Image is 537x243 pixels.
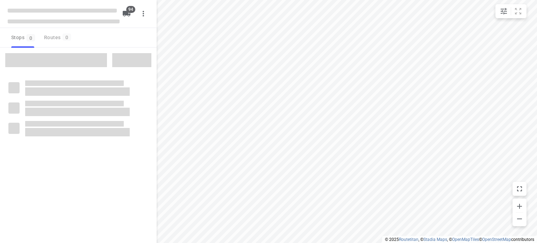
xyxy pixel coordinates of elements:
[399,237,418,242] a: Routetitan
[482,237,511,242] a: OpenStreetMap
[385,237,534,242] li: © 2025 , © , © © contributors
[495,4,527,18] div: small contained button group
[452,237,479,242] a: OpenMapTiles
[423,237,447,242] a: Stadia Maps
[497,4,511,18] button: Map settings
